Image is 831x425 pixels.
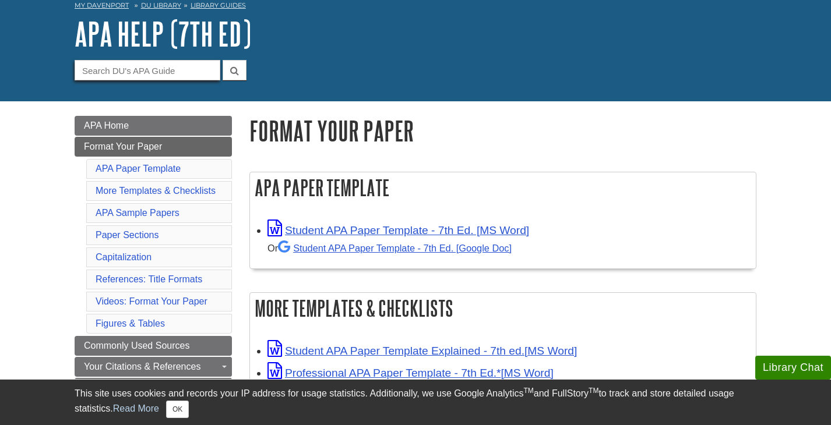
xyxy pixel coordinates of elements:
a: Student APA Paper Template - 7th Ed. [Google Doc] [278,243,512,253]
span: APA Home [84,121,129,130]
a: Videos: Format Your Paper [96,296,207,306]
h2: More Templates & Checklists [250,293,756,324]
span: Your Citations & References [84,362,200,371]
a: Library Guides [191,1,246,9]
a: APA Home [75,116,232,136]
a: DU Library [141,1,181,9]
small: Or [267,243,512,253]
a: APA Help (7th Ed) [75,16,251,52]
input: Search DU's APA Guide [75,60,220,80]
a: References: Title Formats [96,274,202,284]
sup: TM [589,387,598,395]
a: Your Citations & References [75,357,232,377]
a: APA Paper Template [96,164,181,173]
a: Link opens in new window [267,367,554,379]
span: Commonly Used Sources [84,341,189,350]
button: Library Chat [755,356,831,380]
a: More APA Help [75,378,232,398]
a: Format Your Paper [75,137,232,157]
a: More Templates & Checklists [96,186,216,196]
a: Paper Sections [96,230,159,240]
a: Capitalization [96,252,152,262]
a: APA Sample Papers [96,208,179,218]
a: Link opens in new window [267,345,577,357]
div: This site uses cookies and records your IP address for usage statistics. Additionally, we use Goo... [75,387,756,418]
span: Format Your Paper [84,141,162,151]
a: My Davenport [75,1,129,10]
div: Guide Page Menu [75,116,232,419]
button: Close [166,401,189,418]
a: Link opens in new window [267,224,529,236]
sup: TM [523,387,533,395]
a: Commonly Used Sources [75,336,232,356]
a: Read More [113,403,159,413]
h1: Format Your Paper [249,116,756,146]
a: Figures & Tables [96,318,165,328]
h2: APA Paper Template [250,172,756,203]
